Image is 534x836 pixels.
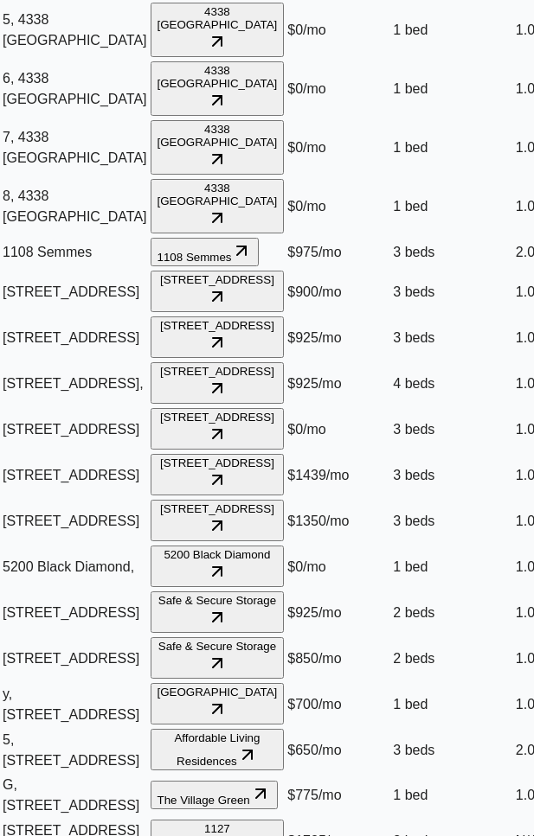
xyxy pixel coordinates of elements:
div: $0/mo [287,20,389,41]
div: 3 beds [393,242,512,263]
button: [STREET_ADDRESS] [151,408,285,450]
div: $1350/mo [287,511,389,532]
button: 1108 Semmes [151,238,260,266]
div: 1 bed [393,694,512,715]
div: $0/mo [287,419,389,440]
div: 4 beds [393,373,512,394]
div: $1439/mo [287,465,389,486]
button: 5200 Black Diamond [151,546,285,587]
button: [STREET_ADDRESS] [151,500,285,541]
span: [STREET_ADDRESS] [3,651,139,666]
span: 4338 [GEOGRAPHIC_DATA] [158,182,278,207]
span: [STREET_ADDRESS] [160,502,274,515]
div: 3 beds [393,328,512,348]
button: The Village Green [151,781,278,809]
div: 2 beds [393,648,512,669]
span: [STREET_ADDRESS] [160,411,274,424]
div: $925/mo [287,328,389,348]
div: $700/mo [287,694,389,715]
button: Safe & Secure Storage [151,591,285,633]
span: 5, [STREET_ADDRESS] [3,732,139,768]
span: 1108 Semmes [158,251,232,264]
span: 4338 [GEOGRAPHIC_DATA] [158,123,278,149]
span: 4338 [GEOGRAPHIC_DATA] [158,5,278,31]
div: 1 bed [393,79,512,99]
button: [STREET_ADDRESS] [151,271,285,312]
span: [STREET_ADDRESS], [3,376,144,391]
span: 5200 Black Diamond, [3,559,134,574]
span: [GEOGRAPHIC_DATA] [158,686,278,699]
div: 3 beds [393,465,512,486]
button: Affordable Living Residences [151,729,285,770]
div: $850/mo [287,648,389,669]
span: Affordable Living Residences [174,731,260,768]
div: $0/mo [287,137,389,158]
span: The Village Green [158,794,250,807]
div: $775/mo [287,785,389,806]
button: 4338 [GEOGRAPHIC_DATA] [151,179,285,233]
span: [STREET_ADDRESS] [3,605,139,620]
span: 8, 4338 [GEOGRAPHIC_DATA] [3,188,147,224]
span: 7, 4338 [GEOGRAPHIC_DATA] [3,130,147,165]
button: Safe & Secure Storage [151,637,285,679]
span: [STREET_ADDRESS] [160,319,274,332]
span: [STREET_ADDRESS] [160,273,274,286]
span: [STREET_ADDRESS] [3,468,139,482]
span: 5, 4338 [GEOGRAPHIC_DATA] [3,12,147,48]
span: y, [STREET_ADDRESS] [3,686,139,722]
span: Safe & Secure Storage [158,640,276,653]
span: [STREET_ADDRESS] [3,284,139,299]
button: [STREET_ADDRESS] [151,316,285,358]
div: 1 bed [393,137,512,158]
div: 3 beds [393,740,512,761]
div: $0/mo [287,79,389,99]
div: 1 bed [393,196,512,217]
button: 4338 [GEOGRAPHIC_DATA] [151,61,285,116]
button: 4338 [GEOGRAPHIC_DATA] [151,120,285,175]
span: [STREET_ADDRESS] [160,365,274,378]
div: $925/mo [287,603,389,623]
span: [STREET_ADDRESS] [3,514,139,528]
button: 4338 [GEOGRAPHIC_DATA] [151,3,285,57]
div: $925/mo [287,373,389,394]
span: [STREET_ADDRESS] [3,330,139,345]
span: G, [STREET_ADDRESS] [3,777,139,813]
span: 6, 4338 [GEOGRAPHIC_DATA] [3,71,147,106]
span: 4338 [GEOGRAPHIC_DATA] [158,64,278,90]
button: [STREET_ADDRESS] [151,454,285,495]
div: 3 beds [393,282,512,303]
span: [STREET_ADDRESS] [3,422,139,437]
div: 2 beds [393,603,512,623]
div: $900/mo [287,282,389,303]
span: Safe & Secure Storage [158,594,276,607]
div: 3 beds [393,511,512,532]
span: 5200 Black Diamond [164,548,270,561]
div: $0/mo [287,196,389,217]
button: [GEOGRAPHIC_DATA] [151,683,285,724]
div: $0/mo [287,557,389,578]
span: [STREET_ADDRESS] [160,456,274,469]
div: 3 beds [393,419,512,440]
div: $975/mo [287,242,389,263]
div: 1 bed [393,20,512,41]
button: [STREET_ADDRESS] [151,362,285,404]
div: 1 bed [393,785,512,806]
div: 1 bed [393,557,512,578]
span: 1108 Semmes [3,245,92,259]
div: $650/mo [287,740,389,761]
